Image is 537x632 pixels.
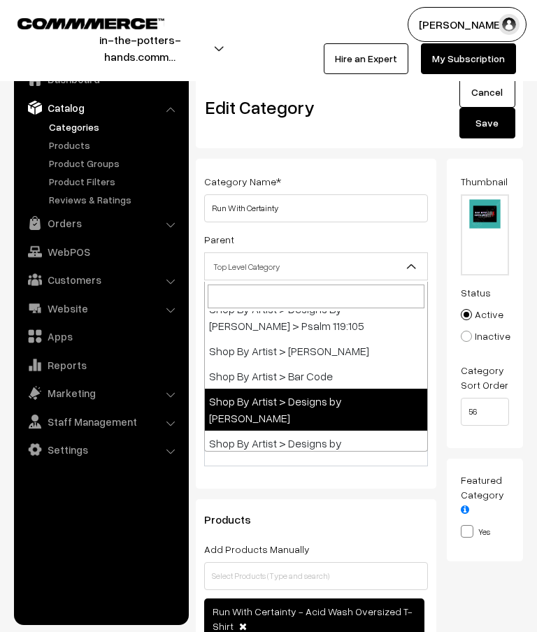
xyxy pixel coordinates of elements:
[324,43,408,74] a: Hire an Expert
[459,108,515,138] button: Save
[204,512,268,526] span: Products
[408,7,527,42] button: [PERSON_NAME]…
[22,31,258,66] button: in-the-potters-hands.comm…
[205,296,427,338] li: Shop By Artist > Designs By [PERSON_NAME] > Psalm 119:105
[461,307,503,322] label: Active
[17,95,184,120] a: Catalog
[17,14,140,31] a: COMMMERCE
[17,210,184,236] a: Orders
[499,14,520,35] img: user
[17,352,184,378] a: Reports
[45,138,184,152] a: Products
[461,398,510,426] input: Enter Number
[461,363,510,392] label: Category Sort Order
[17,18,164,29] img: COMMMERCE
[206,96,431,118] h2: Edit Category
[17,239,184,264] a: WebPOS
[205,254,427,279] span: Top Level Category
[204,174,281,189] label: Category Name
[17,296,184,321] a: Website
[421,43,516,74] a: My Subscription
[213,605,413,632] span: Run With Certainty - Acid Wash Oversized T-Shirt
[461,329,510,343] label: Inactive
[204,194,428,222] input: Category Name
[205,338,427,364] li: Shop By Artist > [PERSON_NAME]
[45,174,184,189] a: Product Filters
[461,285,491,300] label: Status
[459,77,515,108] a: Cancel
[204,232,234,247] label: Parent
[205,431,427,473] li: Shop By Artist > Designs by [PERSON_NAME] > [PERSON_NAME]
[45,120,184,134] a: Categories
[17,437,184,462] a: Settings
[204,562,428,590] input: Select Products (Type and search)
[461,174,508,189] label: Thumbnail
[17,267,184,292] a: Customers
[45,192,184,207] a: Reviews & Ratings
[205,389,427,431] li: Shop By Artist > Designs by [PERSON_NAME]
[17,409,184,434] a: Staff Management
[45,156,184,171] a: Product Groups
[204,542,310,556] label: Add Products Manually
[17,324,184,349] a: Apps
[461,473,510,517] label: Featured Category
[17,380,184,405] a: Marketing
[205,364,427,389] li: Shop By Artist > Bar Code
[461,524,490,538] label: Yes
[204,252,428,280] span: Top Level Category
